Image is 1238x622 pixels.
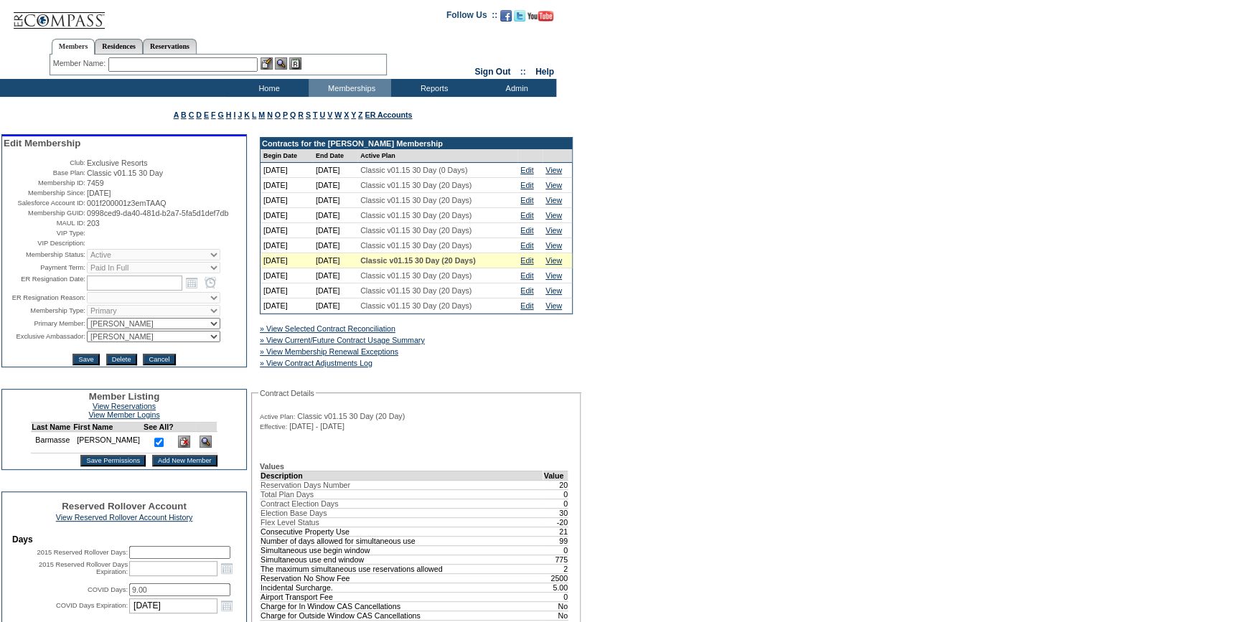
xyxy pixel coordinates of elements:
td: [DATE] [313,238,357,253]
td: Description [261,471,543,480]
td: [DATE] [261,268,313,283]
td: 0 [543,592,568,601]
legend: Contract Details [258,389,316,397]
td: Last Name [32,423,73,432]
td: [DATE] [313,253,357,268]
label: COVID Days Expiration: [56,602,128,609]
span: Contract Election Days [261,499,338,508]
div: Member Name: [53,57,108,70]
td: [DATE] [313,163,357,178]
a: F [211,110,216,119]
td: [DATE] [261,223,313,238]
a: » View Current/Future Contract Usage Summary [260,336,425,344]
img: View [275,57,287,70]
a: Become our fan on Facebook [500,14,512,23]
a: View [545,226,562,235]
td: Reports [391,79,474,97]
span: Active Plan: [260,413,295,421]
span: Effective: [260,423,287,431]
span: 7459 [87,179,104,187]
td: [DATE] [261,253,313,268]
span: Classic v01.15 30 Day (20 Days) [360,211,472,220]
td: Membership ID: [4,179,85,187]
td: 2500 [543,573,568,583]
td: Membership Status: [4,249,85,260]
input: Delete [106,354,137,365]
span: Classic v01.15 30 Day [87,169,163,177]
input: Save [72,354,99,365]
a: Residences [95,39,143,54]
a: View Reserved Rollover Account History [56,513,193,522]
td: First Name [73,423,144,432]
td: [DATE] [313,268,357,283]
td: Home [226,79,309,97]
span: Reserved Rollover Account [62,501,187,512]
a: L [252,110,256,119]
a: Open the time view popup. [202,275,218,291]
a: K [244,110,250,119]
td: [DATE] [313,178,357,193]
a: X [344,110,349,119]
span: Exclusive Resorts [87,159,148,167]
td: [DATE] [261,163,313,178]
a: W [334,110,342,119]
td: [DATE] [261,178,313,193]
input: Save Permissions [80,455,146,466]
a: T [313,110,318,119]
td: [DATE] [313,283,357,298]
a: Subscribe to our YouTube Channel [527,14,553,23]
td: ER Resignation Date: [4,275,85,291]
span: Classic v01.15 30 Day (20 Days) [360,241,472,250]
a: E [204,110,209,119]
td: Primary Member: [4,318,85,329]
td: Reservation No Show Fee [261,573,543,583]
td: [DATE] [313,208,357,223]
span: Classic v01.15 30 Day (20 Days) [360,196,472,204]
a: Edit [520,226,533,235]
a: U [319,110,325,119]
span: Classic v01.15 30 Day (20 Days) [360,226,472,235]
td: [DATE] [261,238,313,253]
a: S [306,110,311,119]
a: Edit [520,286,533,295]
span: [DATE] - [DATE] [289,422,344,430]
span: Member Listing [89,391,160,402]
a: Edit [520,271,533,280]
td: [DATE] [313,193,357,208]
td: -20 [543,517,568,527]
td: The maximum simultaneous use reservations allowed [261,564,543,573]
a: Members [52,39,95,55]
span: Reservation Days Number [261,481,350,489]
td: [PERSON_NAME] [73,432,144,453]
a: R [298,110,304,119]
td: 0 [543,489,568,499]
a: I [233,110,235,119]
td: Incidental Surcharge. [261,583,543,592]
a: Open the calendar popup. [219,598,235,613]
td: [DATE] [261,193,313,208]
span: Classic v01.15 30 Day (20 Days) [360,181,472,189]
span: 001f200001z3emTAAQ [87,199,167,207]
td: Membership Type: [4,305,85,316]
a: View [545,181,562,189]
td: 99 [543,536,568,545]
img: Reservations [289,57,301,70]
a: Y [351,110,356,119]
td: Salesforce Account ID: [4,199,85,207]
td: Charge for In Window CAS Cancellations [261,601,543,611]
td: [DATE] [261,283,313,298]
b: Values [260,462,284,471]
td: No [543,611,568,620]
a: P [283,110,288,119]
span: Flex Level Status [261,518,319,527]
a: Edit [520,241,533,250]
span: Edit Membership [4,138,80,149]
a: M [258,110,265,119]
td: Admin [474,79,556,97]
td: 5.00 [543,583,568,592]
a: G [217,110,223,119]
td: [DATE] [261,298,313,314]
img: Delete [178,435,190,448]
a: View [545,166,562,174]
a: View [545,301,562,310]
